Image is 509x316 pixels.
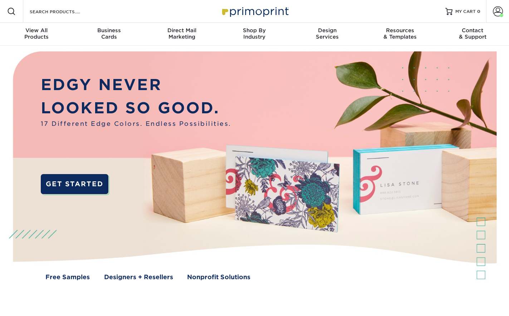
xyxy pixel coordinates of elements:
a: Nonprofit Solutions [187,273,250,282]
span: MY CART [455,9,476,15]
div: Marketing [146,27,218,40]
a: Designers + Resellers [104,273,173,282]
span: Resources [363,27,436,34]
a: DesignServices [291,23,363,46]
div: Services [291,27,363,40]
a: Shop ByIndustry [218,23,291,46]
div: & Support [436,27,509,40]
a: Contact& Support [436,23,509,46]
input: SEARCH PRODUCTS..... [29,7,99,16]
span: Direct Mail [146,27,218,34]
a: GET STARTED [41,174,108,194]
span: 0 [477,9,480,14]
span: Contact [436,27,509,34]
a: Free Samples [45,273,90,282]
span: Shop By [218,27,291,34]
div: & Templates [363,27,436,40]
a: Direct MailMarketing [146,23,218,46]
span: Business [73,27,145,34]
div: Cards [73,27,145,40]
p: EDGY NEVER [41,73,231,96]
p: LOOKED SO GOOD. [41,97,231,119]
a: BusinessCards [73,23,145,46]
a: Resources& Templates [363,23,436,46]
div: Industry [218,27,291,40]
img: Primoprint [219,4,290,19]
span: 17 Different Edge Colors. Endless Possibilities. [41,119,231,129]
span: Design [291,27,363,34]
